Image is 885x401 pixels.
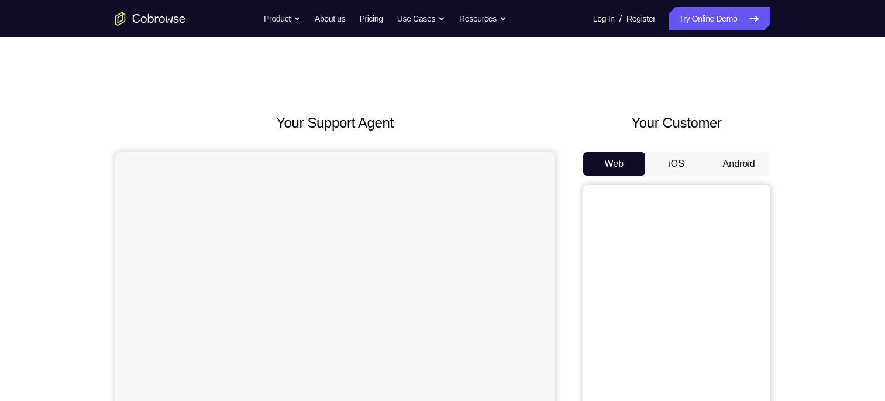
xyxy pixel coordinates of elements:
button: Product [264,7,301,30]
button: Resources [459,7,507,30]
button: Android [708,152,770,176]
a: Register [626,7,655,30]
h2: Your Customer [583,112,770,133]
a: Pricing [359,7,383,30]
h2: Your Support Agent [115,112,555,133]
button: iOS [645,152,708,176]
a: Log In [593,7,615,30]
a: Go to the home page [115,12,185,26]
span: / [619,12,622,26]
button: Use Cases [397,7,445,30]
a: Try Online Demo [669,7,770,30]
button: Web [583,152,646,176]
a: About us [315,7,345,30]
